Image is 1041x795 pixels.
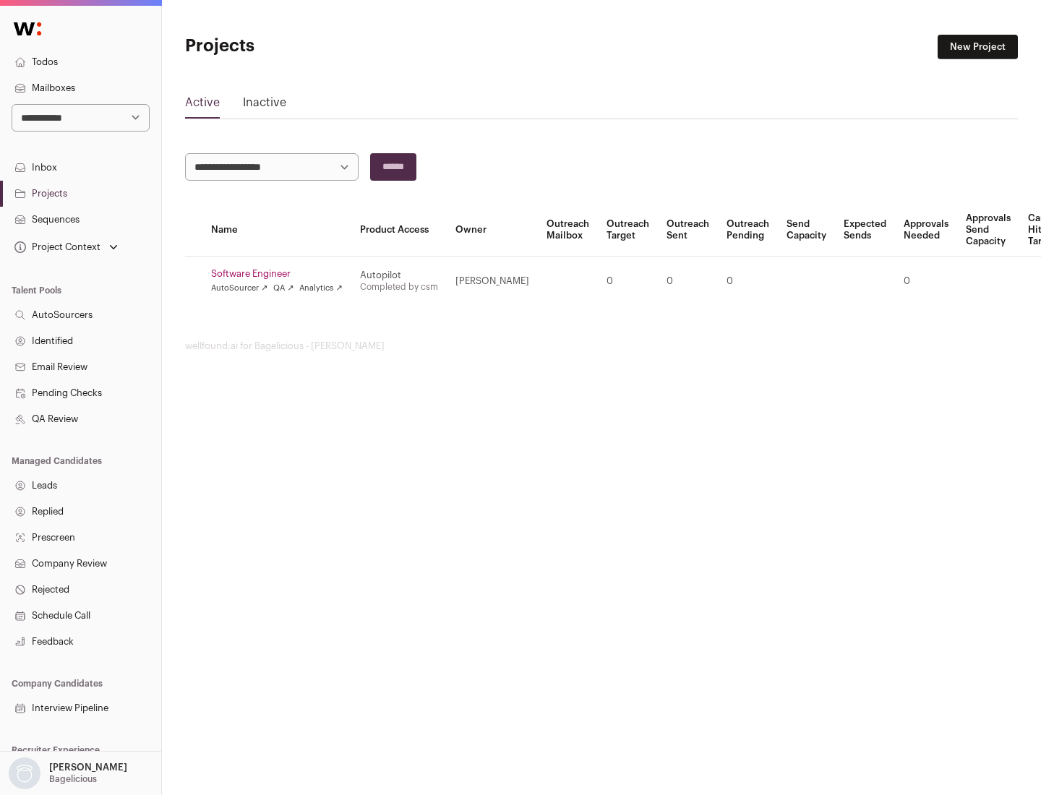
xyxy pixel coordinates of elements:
[895,204,957,257] th: Approvals Needed
[835,204,895,257] th: Expected Sends
[895,257,957,306] td: 0
[658,204,718,257] th: Outreach Sent
[938,35,1018,59] a: New Project
[447,257,538,306] td: [PERSON_NAME]
[447,204,538,257] th: Owner
[211,283,267,294] a: AutoSourcer ↗
[658,257,718,306] td: 0
[538,204,598,257] th: Outreach Mailbox
[202,204,351,257] th: Name
[598,257,658,306] td: 0
[185,35,463,58] h1: Projects
[12,241,100,253] div: Project Context
[360,270,438,281] div: Autopilot
[273,283,294,294] a: QA ↗
[12,237,121,257] button: Open dropdown
[351,204,447,257] th: Product Access
[6,14,49,43] img: Wellfound
[598,204,658,257] th: Outreach Target
[49,762,127,773] p: [PERSON_NAME]
[360,283,438,291] a: Completed by csm
[49,773,97,785] p: Bagelicious
[9,757,40,789] img: nopic.png
[957,204,1019,257] th: Approvals Send Capacity
[185,340,1018,352] footer: wellfound:ai for Bagelicious - [PERSON_NAME]
[185,94,220,117] a: Active
[778,204,835,257] th: Send Capacity
[6,757,130,789] button: Open dropdown
[211,268,343,280] a: Software Engineer
[718,204,778,257] th: Outreach Pending
[243,94,286,117] a: Inactive
[299,283,342,294] a: Analytics ↗
[718,257,778,306] td: 0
